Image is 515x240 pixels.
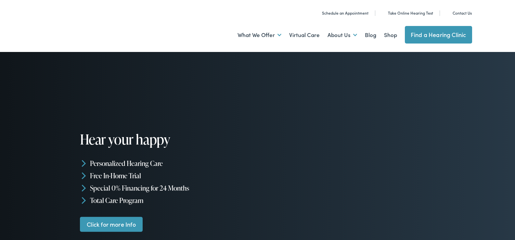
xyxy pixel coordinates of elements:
[80,170,260,182] li: Free In-Home Trial
[80,217,143,232] a: Click for more Info
[80,182,260,194] li: Special 0% Financing for 24 Months
[384,23,397,47] a: Shop
[315,10,368,16] a: Schedule an Appointment
[328,23,357,47] a: About Us
[445,10,472,16] a: Contact Us
[315,10,319,16] img: utility icon
[365,23,376,47] a: Blog
[381,10,385,16] img: utility icon
[80,194,260,206] li: Total Care Program
[381,10,433,16] a: Take Online Hearing Test
[289,23,320,47] a: Virtual Care
[405,26,472,44] a: Find a Hearing Clinic
[80,132,260,147] h1: Hear your happy
[445,10,450,16] img: utility icon
[80,157,260,170] li: Personalized Hearing Care
[238,23,281,47] a: What We Offer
